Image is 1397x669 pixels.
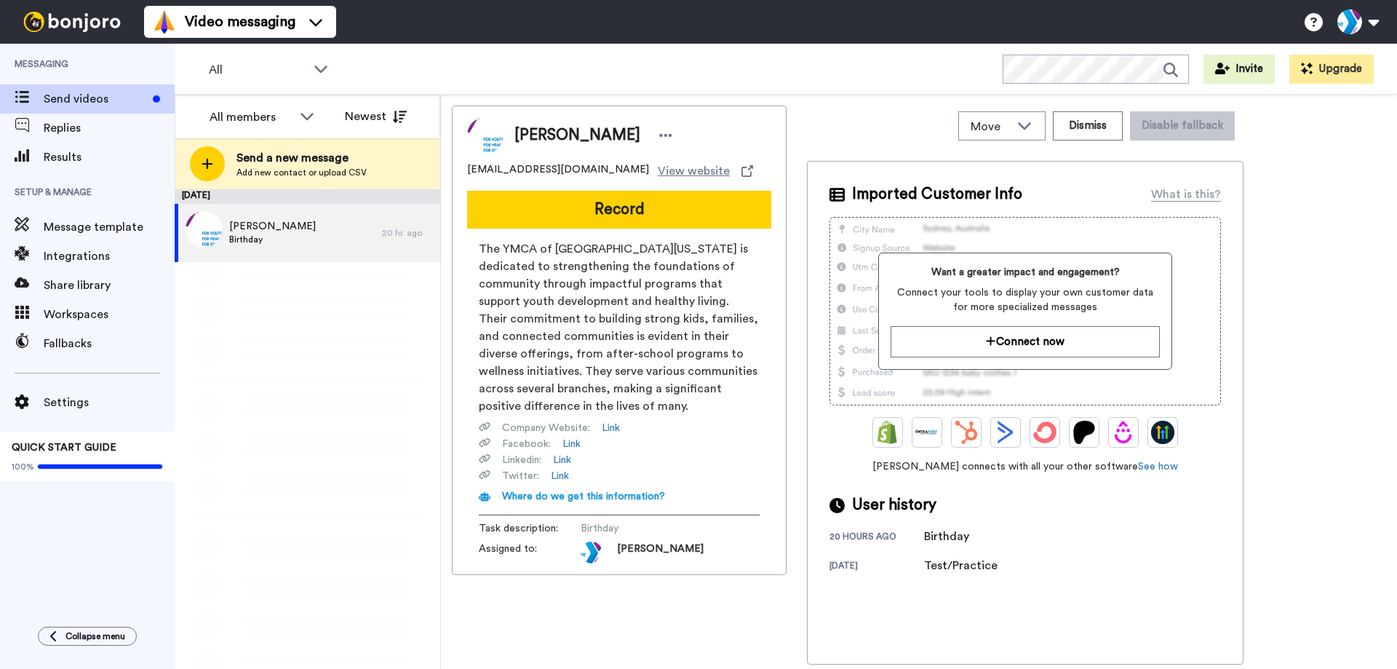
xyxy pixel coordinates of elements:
[479,521,581,536] span: Task description :
[971,118,1010,135] span: Move
[891,285,1159,314] span: Connect your tools to display your own customer data for more specialized messages
[1072,421,1096,444] img: Patreon
[236,149,367,167] span: Send a new message
[502,437,551,451] span: Facebook :
[829,560,924,574] div: [DATE]
[65,630,125,642] span: Collapse menu
[229,219,316,234] span: [PERSON_NAME]
[210,108,292,126] div: All members
[44,90,147,108] span: Send videos
[829,459,1221,474] span: [PERSON_NAME] connects with all your other software
[891,265,1159,280] span: Want a greater impact and engagement?
[1203,55,1275,84] button: Invite
[502,469,539,483] span: Twitter :
[186,211,222,248] img: 21dcbb6c-5882-4b87-bbc9-caf840d955b0.png
[44,335,175,352] span: Fallbacks
[514,124,640,146] span: [PERSON_NAME]
[382,227,433,239] div: 20 hr. ago
[502,421,590,435] span: Company Website :
[44,149,175,166] span: Results
[551,469,569,483] a: Link
[17,12,127,32] img: bj-logo-header-white.svg
[185,12,295,32] span: Video messaging
[1151,421,1174,444] img: GoHighLevel
[44,394,175,411] span: Settings
[44,277,175,294] span: Share library
[581,542,602,563] img: 6168a4e1-c8af-47a9-9866-33bb8011a800-1750429534.jpg
[658,162,730,180] span: View website
[617,542,704,563] span: [PERSON_NAME]
[12,443,116,453] span: QUICK START GUIDE
[1289,55,1374,84] button: Upgrade
[915,421,939,444] img: Ontraport
[502,453,541,467] span: Linkedin :
[479,240,760,415] span: The YMCA of [GEOGRAPHIC_DATA][US_STATE] is dedicated to strengthening the foundations of communit...
[829,531,924,545] div: 20 hours ago
[562,437,581,451] a: Link
[229,234,316,245] span: Birthday
[153,10,176,33] img: vm-color.svg
[1130,111,1235,140] button: Disable fallback
[1138,462,1178,472] a: See how
[467,162,649,180] span: [EMAIL_ADDRESS][DOMAIN_NAME]
[38,627,137,646] button: Collapse menu
[658,162,753,180] a: View website
[1112,421,1135,444] img: Drip
[44,306,175,323] span: Workspaces
[479,542,581,563] span: Assigned to:
[955,421,978,444] img: Hubspot
[44,248,175,265] span: Integrations
[175,189,440,204] div: [DATE]
[994,421,1017,444] img: ActiveCampaign
[852,494,936,516] span: User history
[924,528,997,545] div: Birthday
[467,191,771,229] button: Record
[581,521,719,536] span: Birthday
[1151,186,1221,203] div: What is this?
[334,102,418,131] button: Newest
[1053,111,1123,140] button: Dismiss
[876,421,899,444] img: Shopify
[236,167,367,178] span: Add new contact or upload CSV
[467,117,504,154] img: Image of Lexi Ramey
[602,421,620,435] a: Link
[553,453,571,467] a: Link
[12,461,34,472] span: 100%
[209,61,306,79] span: All
[502,491,665,502] span: Where do we get this information?
[924,557,998,574] div: Test/Practice
[44,218,175,236] span: Message template
[852,183,1022,205] span: Imported Customer Info
[891,326,1159,357] button: Connect now
[44,119,175,137] span: Replies
[1033,421,1056,444] img: ConvertKit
